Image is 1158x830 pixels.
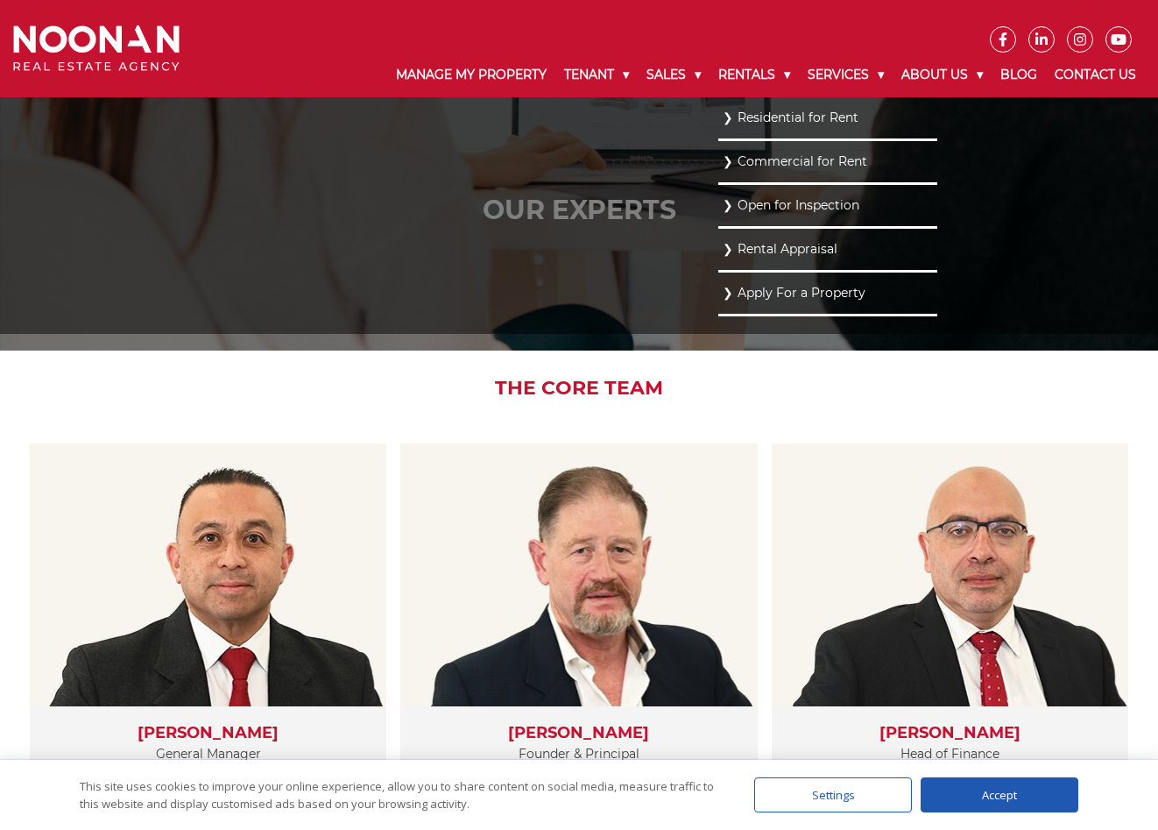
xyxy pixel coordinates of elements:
[418,743,739,765] p: Founder & Principal
[723,150,933,174] a: Commercial for Rent
[1046,53,1145,97] a: Contact Us
[47,743,369,765] p: General Manager
[47,724,369,743] h3: [PERSON_NAME]
[418,724,739,743] h3: [PERSON_NAME]
[723,238,933,261] a: Rental Appraisal
[799,53,893,97] a: Services
[18,377,1140,400] h2: The Core Team
[13,25,180,72] img: Noonan Real Estate Agency
[710,53,799,97] a: Rentals
[893,53,992,97] a: About Us
[754,777,912,812] div: Settings
[789,743,1111,765] p: Head of Finance
[723,194,933,217] a: Open for Inspection
[387,53,555,97] a: Manage My Property
[723,281,933,305] a: Apply For a Property
[921,777,1078,812] div: Accept
[992,53,1046,97] a: Blog
[80,777,719,812] div: This site uses cookies to improve your online experience, allow you to share content on social me...
[723,106,933,130] a: Residential for Rent
[555,53,638,97] a: Tenant
[638,53,710,97] a: Sales
[789,724,1111,743] h3: [PERSON_NAME]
